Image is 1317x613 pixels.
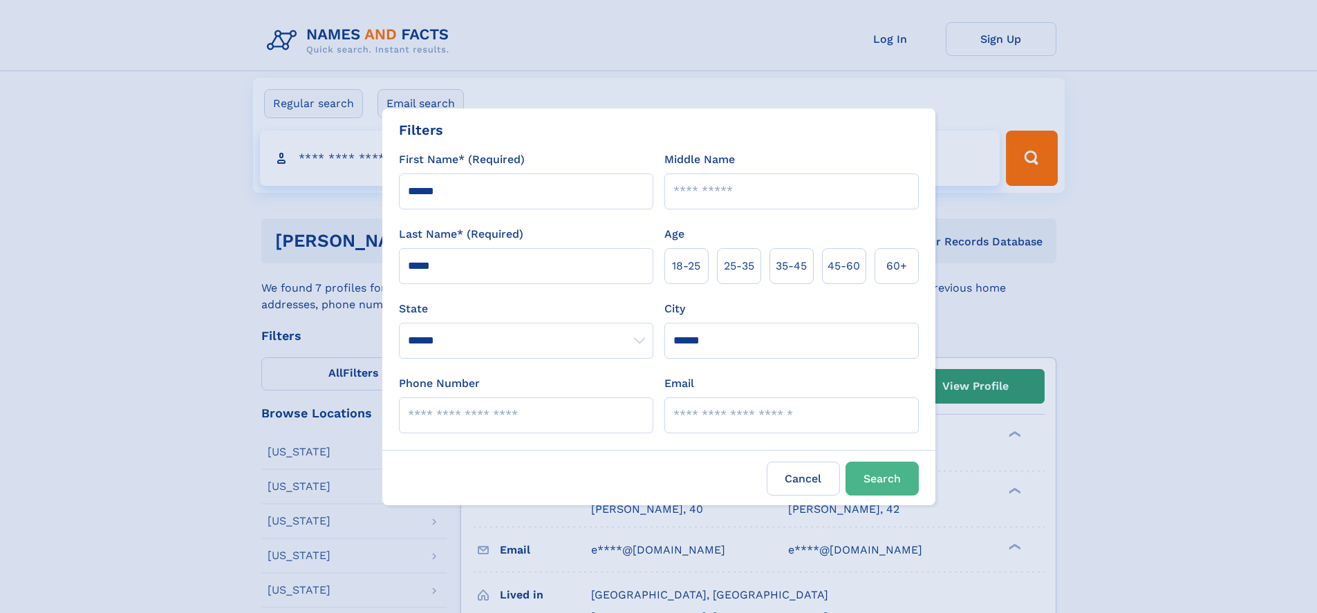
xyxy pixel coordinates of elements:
[664,151,735,168] label: Middle Name
[664,301,685,317] label: City
[724,258,754,274] span: 25‑35
[672,258,700,274] span: 18‑25
[399,120,443,140] div: Filters
[776,258,807,274] span: 35‑45
[828,258,860,274] span: 45‑60
[399,151,525,168] label: First Name* (Required)
[664,375,694,392] label: Email
[399,375,480,392] label: Phone Number
[767,462,840,496] label: Cancel
[399,226,523,243] label: Last Name* (Required)
[886,258,907,274] span: 60+
[399,301,653,317] label: State
[664,226,684,243] label: Age
[846,462,919,496] button: Search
